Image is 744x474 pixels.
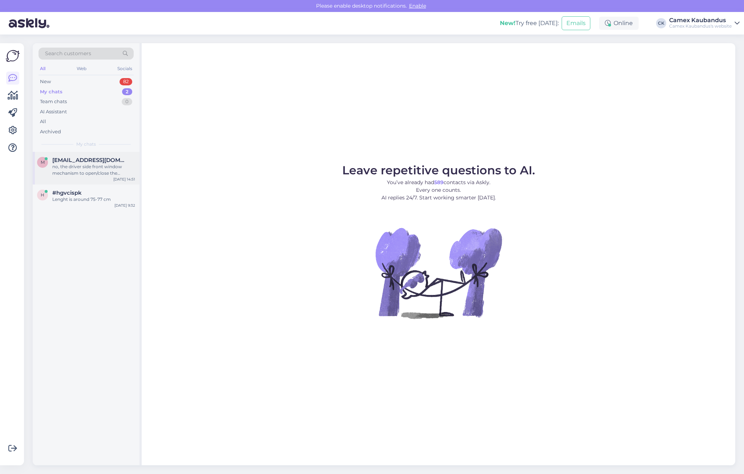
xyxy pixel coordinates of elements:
div: [DATE] 14:51 [113,177,135,182]
img: Askly Logo [6,49,20,63]
span: m [41,159,45,165]
div: Lenght is around 75-77 cm [52,196,135,203]
button: Emails [562,16,590,30]
div: Camex Kaubandus [669,17,732,23]
div: [DATE] 9:32 [114,203,135,208]
div: Web [75,64,88,73]
div: Try free [DATE]: [500,19,559,28]
div: 2 [122,88,132,96]
div: Online [599,17,639,30]
span: Search customers [45,50,91,57]
div: Team chats [40,98,67,105]
span: h [41,192,44,198]
div: All [39,64,47,73]
div: CK [656,18,666,28]
div: AI Assistant [40,108,67,116]
b: New! [500,20,515,27]
div: Socials [116,64,134,73]
div: 0 [122,98,132,105]
span: My chats [76,141,96,147]
img: No Chat active [373,207,504,338]
div: Archived [40,128,61,135]
span: markjohno1973@icloud.com [52,157,128,163]
span: Leave repetitive questions to AI. [342,163,535,177]
div: Camex Kaubandus's website [669,23,732,29]
p: You’ve already had contacts via Askly. Every one counts. AI replies 24/7. Start working smarter [... [342,179,535,202]
b: 589 [434,179,444,186]
div: 82 [120,78,132,85]
span: #hgvcispk [52,190,82,196]
div: All [40,118,46,125]
div: New [40,78,51,85]
div: My chats [40,88,62,96]
span: Enable [407,3,428,9]
div: no, the driver side front window mechanism to open/close the window [52,163,135,177]
a: Camex KaubandusCamex Kaubandus's website [669,17,740,29]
